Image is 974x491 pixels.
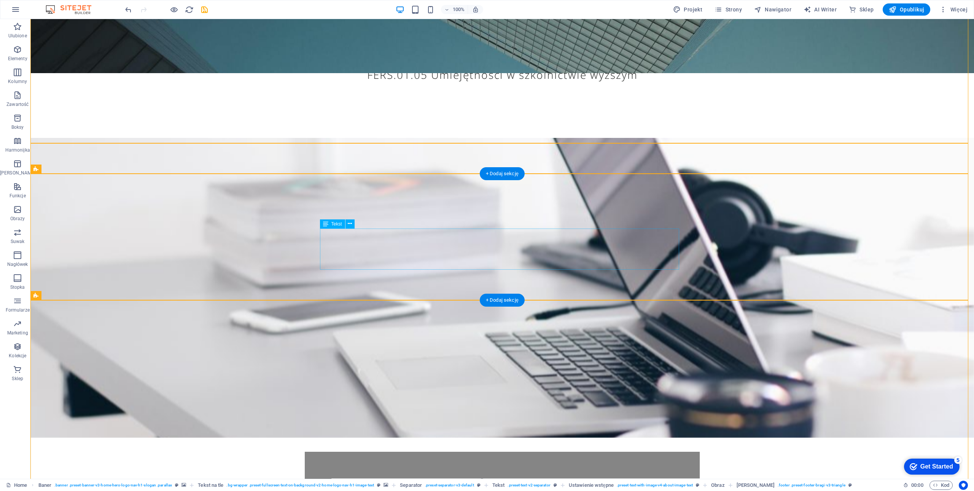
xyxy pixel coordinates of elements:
i: Ten element jest konfigurowalnym ustawieniem wstępnym [477,483,481,487]
div: + Dodaj sekcję [480,294,525,307]
h6: Czas sesji [903,481,923,490]
span: Nawigator [754,6,791,13]
span: . bg-wrapper .preset-fullscreen-text-on-background-v2-home-logo-nav-h1-image-text [226,481,374,490]
span: AI Writer [804,6,837,13]
p: Elementy [8,56,27,62]
button: save [200,5,209,14]
span: 00 00 [911,481,923,490]
p: Suwak [11,238,25,245]
i: Ten element zawiera tło [181,483,186,487]
button: reload [185,5,194,14]
i: Ten element jest konfigurowalnym ustawieniem wstępnym [175,483,178,487]
p: Marketing [7,330,28,336]
span: Kod [933,481,949,490]
span: Tekst [331,222,342,226]
p: Funkcje [10,193,26,199]
p: Nagłówek [7,261,28,267]
div: + Dodaj sekcję [480,167,525,180]
img: Editor Logo [44,5,101,14]
button: Strony [711,3,745,16]
span: Strony [715,6,742,13]
button: Usercentrics [959,481,968,490]
span: Kliknij, aby zaznaczyć. Kliknij dwukrotnie, aby edytować [569,481,614,490]
p: Sklep [12,376,23,382]
i: Cofnij: Zmień tekst (Ctrl+Z) [124,5,133,14]
span: Opublikuj [889,6,924,13]
i: Ten element jest konfigurowalnym ustawieniem wstępnym [554,483,557,487]
div: 5 [56,2,64,9]
i: Zapisz (Ctrl+S) [200,5,209,14]
button: Więcej [936,3,971,16]
button: Opublikuj [883,3,930,16]
i: Ten element zawiera tło [384,483,388,487]
span: Kliknij, aby zaznaczyć. Kliknij dwukrotnie, aby edytować [400,481,422,490]
i: Ten element jest konfigurowalnym ustawieniem wstępnym [696,483,699,487]
button: AI Writer [801,3,840,16]
span: . banner .preset-banner-v3-home-hero-logo-nav-h1-slogan .parallax [54,481,172,490]
i: Przeładuj stronę [185,5,194,14]
span: . preset-text-v2-separator [508,481,550,490]
span: . footer .preset-footer-bragi-v3-triangle [778,481,845,490]
p: Obrazy [10,216,25,222]
div: Get Started [22,8,55,15]
span: Projekt [673,6,702,13]
p: Kolekcje [9,353,26,359]
button: Kliknij tutaj, aby wyjść z trybu podglądu i kontynuować edycję [169,5,178,14]
nav: breadcrumb [38,481,852,490]
div: Projekt (Ctrl+Alt+Y) [670,3,705,16]
h6: 100% [452,5,465,14]
span: Kliknij, aby zaznaczyć. Kliknij dwukrotnie, aby edytować [737,481,775,490]
p: Zawartość [6,101,29,107]
p: Boksy [11,124,24,130]
span: Kliknij, aby zaznaczyć. Kliknij dwukrotnie, aby edytować [198,481,223,490]
a: Kliknij, aby anulować zaznaczenie. Kliknij dwukrotnie, aby otworzyć Strony [6,481,27,490]
button: Kod [929,481,953,490]
span: Kliknij, aby zaznaczyć. Kliknij dwukrotnie, aby edytować [711,481,724,490]
span: Więcej [939,6,968,13]
div: Get Started 5 items remaining, 0% complete [6,4,62,20]
span: Kliknij, aby zaznaczyć. Kliknij dwukrotnie, aby edytować [38,481,51,490]
span: Kliknij, aby zaznaczyć. Kliknij dwukrotnie, aby edytować [492,481,505,490]
i: Po zmianie rozmiaru automatycznie dostosowuje poziom powiększenia do wybranego urządzenia. [472,6,479,13]
p: Harmonijka [5,147,30,153]
button: 100% [441,5,468,14]
p: Formularze [6,307,30,313]
span: . preset-separator-v3-default [425,481,474,490]
p: Kolumny [8,78,27,85]
span: : [917,482,918,488]
p: Stopka [10,284,25,290]
p: Ulubione [8,33,27,39]
button: Nawigator [751,3,794,16]
button: Sklep [846,3,877,16]
button: Projekt [670,3,705,16]
i: Ten element jest konfigurowalnym ustawieniem wstępnym [377,483,380,487]
button: undo [124,5,133,14]
i: Ten element jest konfigurowalnym ustawieniem wstępnym [848,483,852,487]
span: Sklep [849,6,874,13]
span: . preset-text-with-image-v4-about-image-text [617,481,693,490]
